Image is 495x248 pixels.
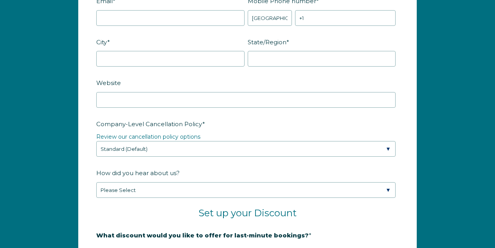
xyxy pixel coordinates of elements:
span: How did you hear about us? [96,167,180,179]
a: Review our cancellation policy options [96,133,200,140]
span: Company-Level Cancellation Policy [96,118,202,130]
strong: What discount would you like to offer for last-minute bookings? [96,232,309,239]
span: State/Region [248,36,286,48]
span: City [96,36,107,48]
span: Website [96,77,121,89]
span: Set up your Discount [198,207,297,219]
